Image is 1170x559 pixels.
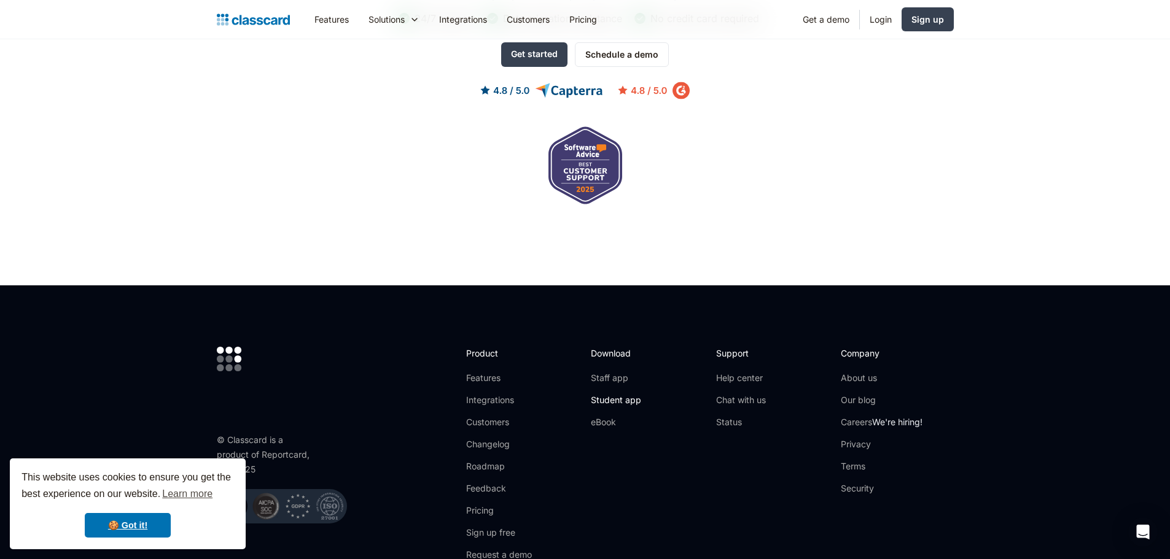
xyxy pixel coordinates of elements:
[841,347,922,360] h2: Company
[305,6,359,33] a: Features
[911,13,944,26] div: Sign up
[591,372,641,384] a: Staff app
[716,372,766,384] a: Help center
[21,470,234,503] span: This website uses cookies to ensure you get the best experience on our website.
[217,11,290,28] a: home
[466,394,532,406] a: Integrations
[501,42,567,67] a: Get started
[497,6,560,33] a: Customers
[560,6,607,33] a: Pricing
[872,417,922,427] span: We're hiring!
[466,416,532,428] a: Customers
[902,7,954,31] a: Sign up
[591,347,641,360] h2: Download
[575,42,669,67] a: Schedule a demo
[716,416,766,428] a: Status
[841,438,922,450] a: Privacy
[841,372,922,384] a: About us
[716,394,766,406] a: Chat with us
[466,438,532,450] a: Changelog
[591,416,641,428] a: eBook
[429,6,497,33] a: Integrations
[591,394,641,406] a: Student app
[466,504,532,517] a: Pricing
[716,347,766,360] h2: Support
[841,394,922,406] a: Our blog
[860,6,902,33] a: Login
[466,526,532,539] a: Sign up free
[160,485,214,503] a: learn more about cookies
[369,13,405,26] div: Solutions
[1128,517,1158,547] div: Open Intercom Messenger
[841,460,922,472] a: Terms
[85,513,171,538] a: dismiss cookie message
[841,482,922,495] a: Security
[793,6,859,33] a: Get a demo
[841,416,922,428] a: CareersWe're hiring!
[466,372,532,384] a: Features
[466,482,532,495] a: Feedback
[466,460,532,472] a: Roadmap
[466,347,532,360] h2: Product
[10,458,246,549] div: cookieconsent
[217,433,315,477] div: © Classcard is a product of Reportcard, Inc. 2025
[359,6,429,33] div: Solutions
